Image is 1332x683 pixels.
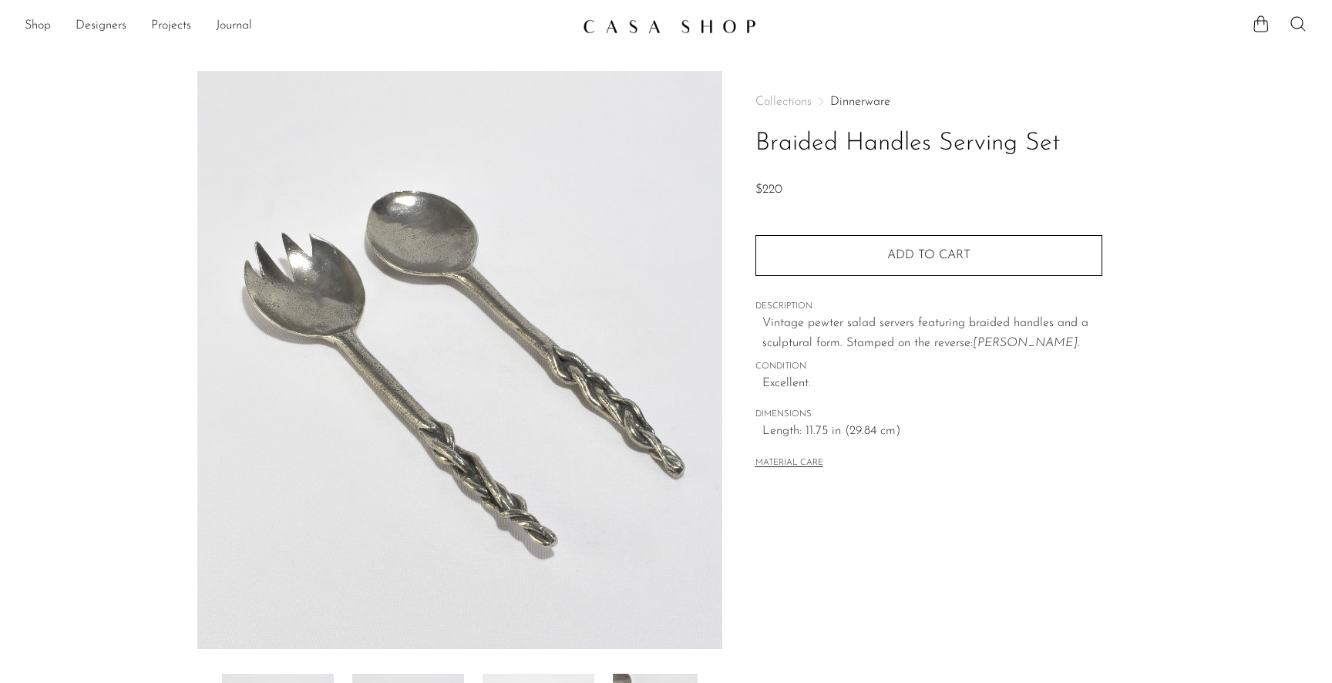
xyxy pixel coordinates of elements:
h1: Braided Handles Serving Set [755,124,1102,163]
span: Excellent. [762,374,1102,394]
span: Collections [755,96,812,108]
span: Add to cart [887,249,970,261]
a: Dinnerware [830,96,890,108]
nav: Desktop navigation [25,13,570,39]
p: Vintage pewter salad servers featuring braided handles and a sculptural form. Stamped on the reve... [762,314,1102,353]
a: Journal [216,16,252,36]
a: Designers [76,16,126,36]
button: MATERIAL CARE [755,458,823,469]
span: $220 [755,183,782,196]
em: [PERSON_NAME]. [973,337,1080,349]
a: Shop [25,16,51,36]
span: Length: 11.75 in (29.84 cm) [762,422,1102,442]
span: CONDITION [755,360,1102,374]
button: Add to cart [755,235,1102,275]
span: DIMENSIONS [755,408,1102,422]
img: Braided Handles Serving Set [197,71,722,649]
a: Projects [151,16,191,36]
nav: Breadcrumbs [755,96,1102,108]
span: DESCRIPTION [755,300,1102,314]
ul: NEW HEADER MENU [25,13,570,39]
